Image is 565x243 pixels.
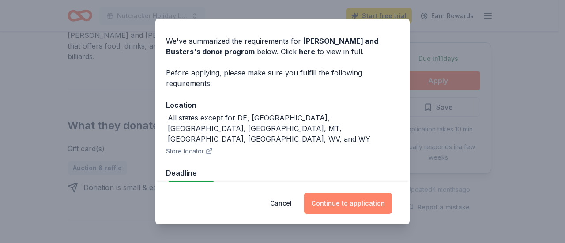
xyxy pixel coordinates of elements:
[166,99,399,111] div: Location
[166,36,399,57] div: We've summarized the requirements for below. Click to view in full.
[168,112,399,144] div: All states except for DE, [GEOGRAPHIC_DATA], [GEOGRAPHIC_DATA], [GEOGRAPHIC_DATA], MT, [GEOGRAPHI...
[168,181,215,193] div: Due in 11 days
[304,193,392,214] button: Continue to application
[166,146,213,157] button: Store locator
[299,46,315,57] a: here
[166,67,399,89] div: Before applying, please make sure you fulfill the following requirements:
[166,167,399,179] div: Deadline
[270,193,292,214] button: Cancel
